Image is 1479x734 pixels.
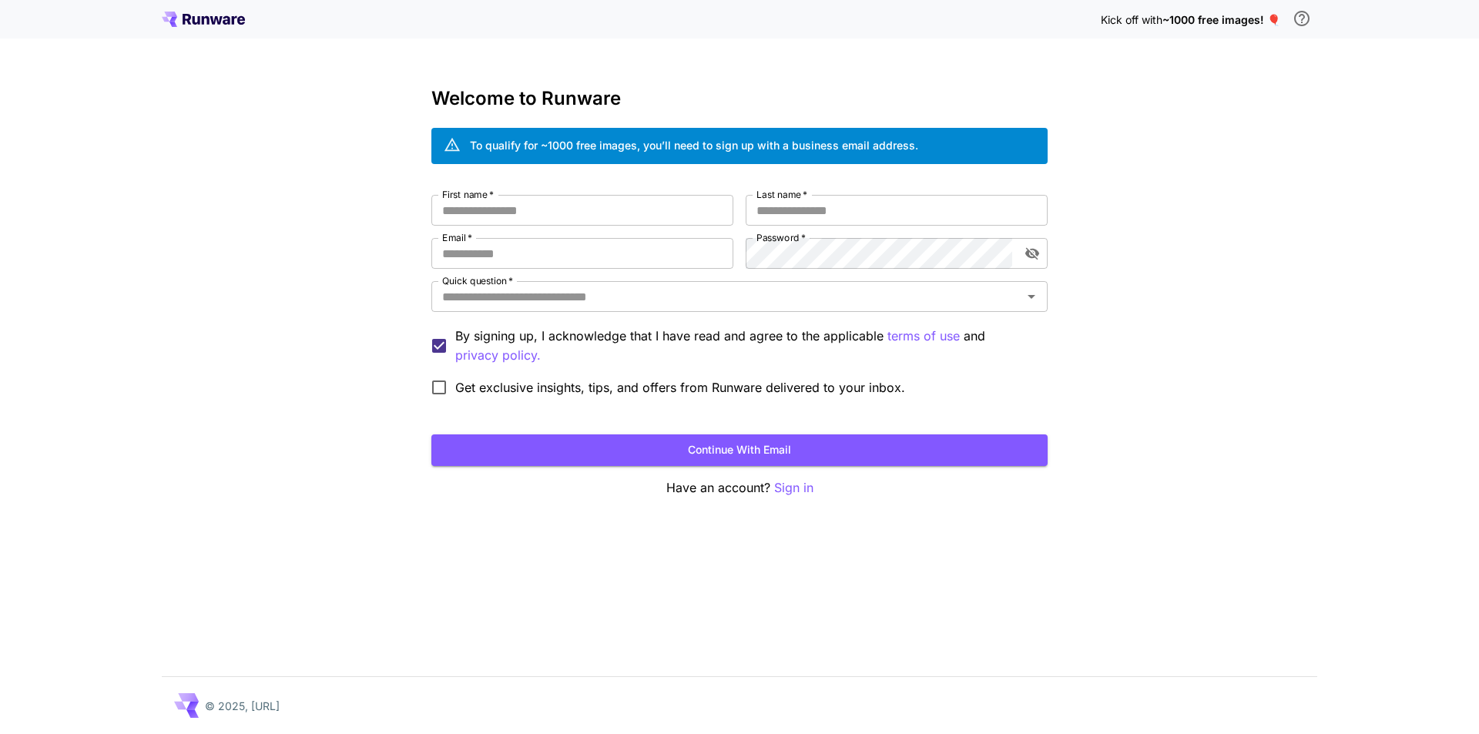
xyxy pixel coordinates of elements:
button: toggle password visibility [1018,240,1046,267]
label: Email [442,231,472,244]
button: By signing up, I acknowledge that I have read and agree to the applicable and privacy policy. [887,327,960,346]
button: Open [1021,286,1042,307]
label: First name [442,188,494,201]
button: Continue with email [431,434,1048,466]
button: In order to qualify for free credit, you need to sign up with a business email address and click ... [1286,3,1317,34]
label: Last name [756,188,807,201]
button: Sign in [774,478,813,498]
p: terms of use [887,327,960,346]
p: © 2025, [URL] [205,698,280,714]
label: Quick question [442,274,513,287]
div: To qualify for ~1000 free images, you’ll need to sign up with a business email address. [470,137,918,153]
p: By signing up, I acknowledge that I have read and agree to the applicable and [455,327,1035,365]
p: Have an account? [431,478,1048,498]
button: By signing up, I acknowledge that I have read and agree to the applicable terms of use and [455,346,541,365]
span: Kick off with [1101,13,1162,26]
h3: Welcome to Runware [431,88,1048,109]
span: Get exclusive insights, tips, and offers from Runware delivered to your inbox. [455,378,905,397]
p: privacy policy. [455,346,541,365]
label: Password [756,231,806,244]
span: ~1000 free images! 🎈 [1162,13,1280,26]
